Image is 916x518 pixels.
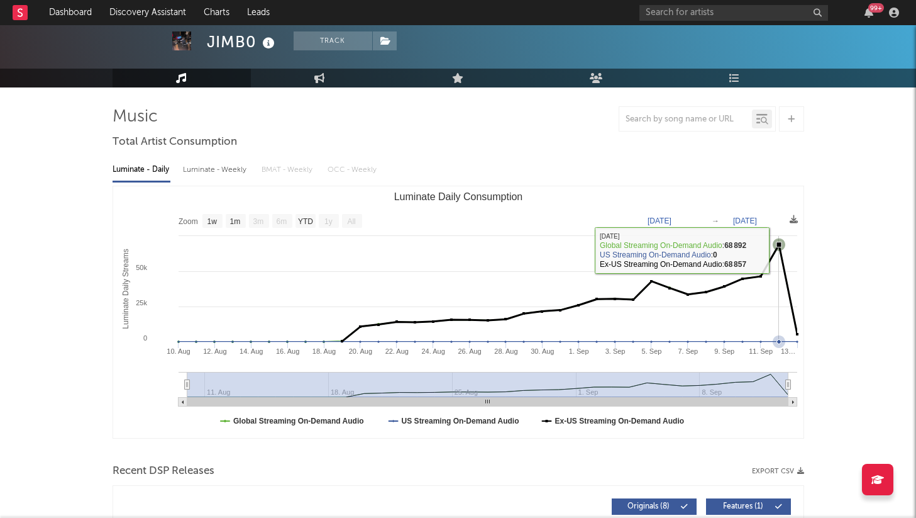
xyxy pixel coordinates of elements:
span: Originals ( 8 ) [620,503,678,510]
text: 1. Sep [568,347,588,355]
text: Global Streaming On-Demand Audio [233,417,364,425]
text: 0 [143,334,146,342]
span: Recent DSP Releases [113,464,214,479]
text: Zoom [179,217,198,226]
button: Track [294,31,372,50]
button: Originals(8) [612,498,697,515]
div: JIMB0 [207,31,278,52]
button: 99+ [864,8,873,18]
text: 16. Aug [275,347,299,355]
text: 22. Aug [385,347,408,355]
text: 1m [229,217,240,226]
text: Luminate Daily Streams [121,249,130,329]
input: Search for artists [639,5,828,21]
text: 25k [136,299,147,307]
text: 7. Sep [678,347,698,355]
text: 12. Aug [203,347,226,355]
text: 1w [207,217,217,226]
text: [DATE] [733,217,757,225]
text: 30. Aug [531,347,554,355]
text: 14. Aug [240,347,263,355]
text: YTD [297,217,312,226]
text: 26. Aug [458,347,481,355]
text: 50k [136,264,147,271]
text: 24. Aug [421,347,444,355]
span: Features ( 1 ) [714,503,772,510]
text: US Streaming On-Demand Audio [401,417,519,425]
text: 6m [276,217,287,226]
text: 20. Aug [348,347,372,355]
text: → [712,217,719,225]
span: Total Artist Consumption [113,135,237,150]
text: 3m [253,217,263,226]
text: 9. Sep [714,347,734,355]
text: Ex-US Streaming On-Demand Audio [555,417,684,425]
svg: Luminate Daily Consumption [113,186,803,438]
text: 28. Aug [494,347,517,355]
text: Luminate Daily Consumption [394,191,522,202]
div: Luminate - Weekly [183,159,249,181]
text: 1y [324,217,333,226]
text: 18. Aug [312,347,335,355]
input: Search by song name or URL [619,115,752,125]
text: 13… [780,347,795,355]
div: Luminate - Daily [113,159,170,181]
text: 3. Sep [605,347,625,355]
div: 99 + [868,3,884,13]
button: Features(1) [706,498,791,515]
text: 11. Sep [749,347,773,355]
text: 10. Aug [167,347,190,355]
text: 5. Sep [641,347,661,355]
text: All [347,217,355,226]
button: Export CSV [752,468,804,475]
text: [DATE] [648,217,671,225]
